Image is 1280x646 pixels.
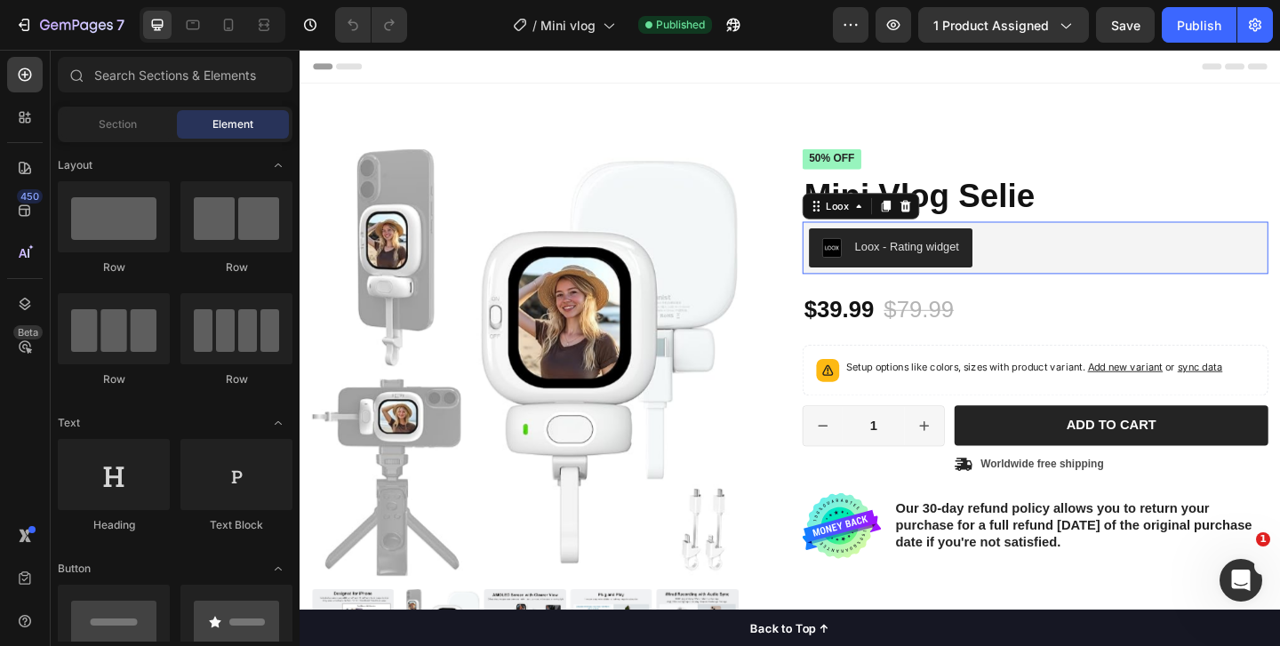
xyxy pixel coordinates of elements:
span: / [532,16,537,35]
div: 450 [17,189,43,203]
div: Heading [58,517,170,533]
span: 1 [1256,532,1270,546]
span: Toggle open [264,151,292,179]
div: Row [180,259,292,275]
span: Text [58,415,80,431]
button: Publish [1162,7,1236,43]
input: Search Sections & Elements [58,57,292,92]
p: Setup options like colors, sizes with product variant. [594,336,1004,354]
p: Worldwide free shipping [740,443,875,459]
p: 7 [116,14,124,36]
img: loox.png [568,204,589,226]
div: Text Block [180,517,292,533]
button: Save [1096,7,1155,43]
span: Published [656,17,705,33]
div: $39.99 [547,265,627,300]
p: Our 30-day refund policy allows you to return your purchase for a full refund [DATE] of the origi... [648,490,1052,545]
span: Button [58,561,91,577]
iframe: Intercom live chat [1220,559,1262,602]
pre: 50% off [547,108,611,130]
span: Toggle open [264,554,292,583]
button: increment [658,387,700,430]
div: Loox - Rating widget [604,204,717,223]
div: Add to cart [834,399,932,418]
button: Loox - Rating widget [554,194,732,236]
iframe: Design area [300,50,1280,646]
button: 7 [7,7,132,43]
div: Row [180,371,292,387]
span: or [939,338,1004,351]
button: Add to cart [712,387,1053,430]
span: Mini vlog [540,16,596,35]
input: quantity [590,387,658,430]
div: Publish [1177,16,1221,35]
span: sync data [955,338,1004,351]
button: 1 product assigned [918,7,1089,43]
h1: Mini Vlog Selie [547,133,1053,183]
span: 1 product assigned [933,16,1049,35]
div: Beta [13,325,43,339]
div: Undo/Redo [335,7,407,43]
button: decrement [548,387,590,430]
span: Element [212,116,253,132]
div: Loox [569,162,601,178]
span: Save [1111,18,1140,33]
div: Back to Top ↑ [490,619,577,638]
span: Section [99,116,137,132]
img: gempages_585783880997405379-b0d864e3-0408-4f3e-98dc-58b6365411f1.svg [547,482,632,554]
span: Add new variant [857,338,939,351]
div: $79.99 [634,265,714,300]
span: Toggle open [264,409,292,437]
span: Layout [58,157,92,173]
div: Row [58,371,170,387]
div: Row [58,259,170,275]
